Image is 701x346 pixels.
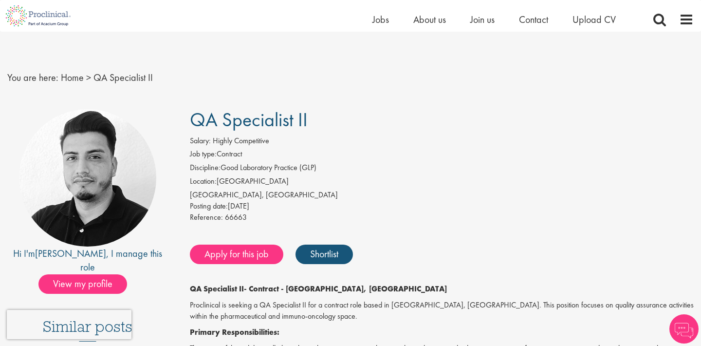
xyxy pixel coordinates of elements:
[190,327,279,337] strong: Primary Responsibilities:
[190,107,308,132] span: QA Specialist II
[86,71,91,84] span: >
[669,314,699,344] img: Chatbot
[190,300,694,322] p: Proclinical is seeking a QA Specialist II for a contract role based in [GEOGRAPHIC_DATA], [GEOGRA...
[7,310,131,339] iframe: reCAPTCHA
[190,190,694,201] div: [GEOGRAPHIC_DATA], [GEOGRAPHIC_DATA]
[19,109,156,247] img: imeage of recruiter Anderson Maldonado
[470,13,495,26] a: Join us
[7,247,168,274] div: Hi I'm , I manage this role
[38,274,127,294] span: View my profile
[372,13,389,26] a: Jobs
[190,201,228,211] span: Posting date:
[190,176,217,187] label: Location:
[244,284,447,294] strong: - Contract - [GEOGRAPHIC_DATA], [GEOGRAPHIC_DATA]
[190,162,694,176] li: Good Laboratory Practice (GLP)
[61,71,84,84] a: breadcrumb link
[190,135,211,147] label: Salary:
[190,176,694,190] li: [GEOGRAPHIC_DATA]
[93,71,153,84] span: QA Specialist II
[190,149,694,162] li: Contract
[190,212,223,223] label: Reference:
[190,245,283,264] a: Apply for this job
[38,276,137,289] a: View my profile
[413,13,446,26] a: About us
[213,135,269,146] span: Highly Competitive
[519,13,548,26] a: Contact
[572,13,616,26] a: Upload CV
[7,71,58,84] span: You are here:
[190,284,244,294] strong: QA Specialist II
[225,212,247,222] span: 66663
[35,247,106,260] a: [PERSON_NAME]
[190,201,694,212] div: [DATE]
[295,245,353,264] a: Shortlist
[190,162,221,173] label: Discipline:
[190,149,217,160] label: Job type:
